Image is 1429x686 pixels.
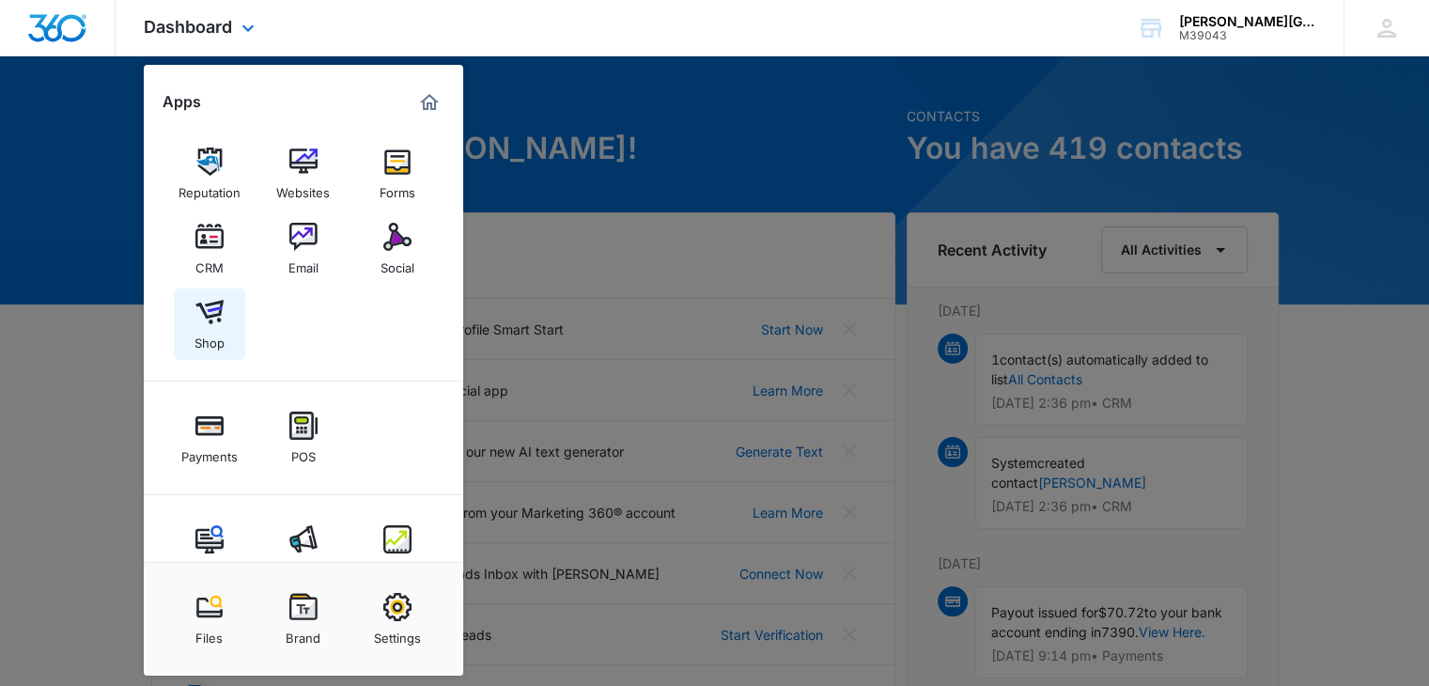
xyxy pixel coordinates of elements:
[362,516,433,587] a: Intelligence
[181,440,238,464] div: Payments
[163,93,201,111] h2: Apps
[268,402,339,474] a: POS
[1179,14,1316,29] div: account name
[362,584,433,655] a: Settings
[414,87,444,117] a: Marketing 360® Dashboard
[362,213,433,285] a: Social
[268,516,339,587] a: Ads
[292,553,315,578] div: Ads
[195,251,224,275] div: CRM
[195,621,223,646] div: Files
[1179,29,1316,42] div: account id
[286,621,320,646] div: Brand
[268,213,339,285] a: Email
[174,402,245,474] a: Payments
[362,138,433,210] a: Forms
[144,17,232,37] span: Dashboard
[374,621,421,646] div: Settings
[380,176,415,200] div: Forms
[276,176,330,200] div: Websites
[291,440,316,464] div: POS
[179,176,241,200] div: Reputation
[268,584,339,655] a: Brand
[381,251,414,275] div: Social
[364,553,430,578] div: Intelligence
[174,516,245,587] a: Content
[186,553,233,578] div: Content
[174,288,245,360] a: Shop
[174,584,245,655] a: Files
[288,251,318,275] div: Email
[174,138,245,210] a: Reputation
[174,213,245,285] a: CRM
[194,326,225,351] div: Shop
[268,138,339,210] a: Websites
